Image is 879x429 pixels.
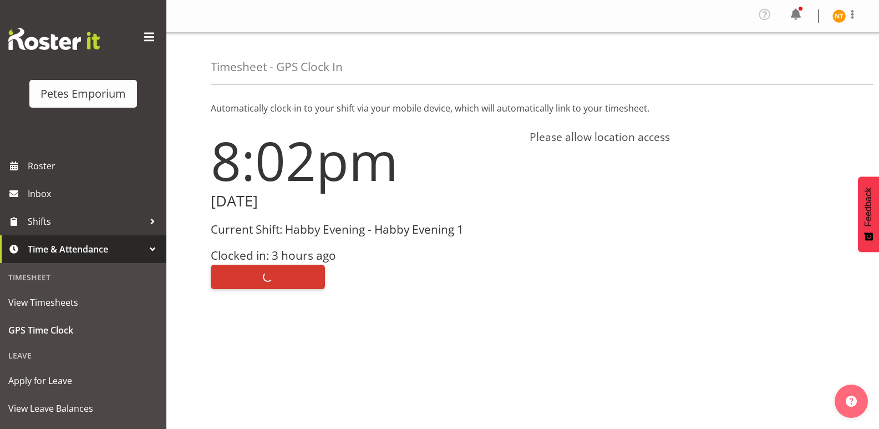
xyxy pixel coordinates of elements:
span: Apply for Leave [8,372,158,389]
h3: Clocked in: 3 hours ago [211,249,516,262]
h1: 8:02pm [211,130,516,190]
img: help-xxl-2.png [846,396,857,407]
span: View Leave Balances [8,400,158,417]
img: Rosterit website logo [8,28,100,50]
h4: Timesheet - GPS Clock In [211,60,343,73]
h2: [DATE] [211,193,516,210]
div: Petes Emporium [40,85,126,102]
span: Shifts [28,213,144,230]
div: Timesheet [3,266,164,289]
a: View Leave Balances [3,395,164,422]
span: Roster [28,158,161,174]
span: View Timesheets [8,294,158,311]
img: nicole-thomson8388.jpg [832,9,846,23]
p: Automatically clock-in to your shift via your mobile device, which will automatically link to you... [211,102,835,115]
span: Time & Attendance [28,241,144,258]
span: Feedback [863,188,873,226]
h4: Please allow location access [530,130,835,144]
a: Apply for Leave [3,367,164,395]
button: Feedback - Show survey [858,176,879,252]
a: GPS Time Clock [3,316,164,344]
h3: Current Shift: Habby Evening - Habby Evening 1 [211,223,516,236]
div: Leave [3,344,164,367]
span: GPS Time Clock [8,322,158,339]
span: Inbox [28,185,161,202]
a: View Timesheets [3,289,164,316]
